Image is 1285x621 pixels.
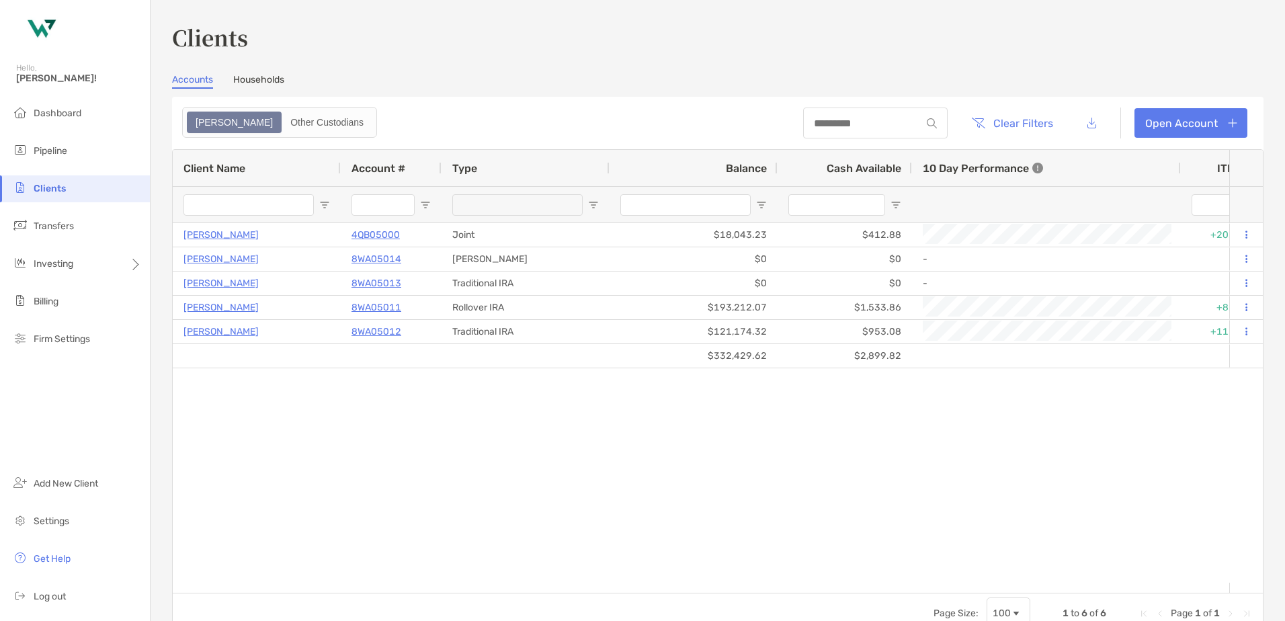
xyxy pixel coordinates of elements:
[1100,608,1106,619] span: 6
[778,223,912,247] div: $412.88
[233,74,284,89] a: Households
[1181,320,1261,343] div: +11.00%
[351,162,405,175] span: Account #
[12,330,28,346] img: firm-settings icon
[788,194,885,216] input: Cash Available Filter Input
[1181,296,1261,319] div: +8.38%
[1063,608,1069,619] span: 1
[1181,247,1261,271] div: 0%
[1181,272,1261,295] div: 0%
[827,162,901,175] span: Cash Available
[12,512,28,528] img: settings icon
[183,299,259,316] a: [PERSON_NAME]
[34,591,66,602] span: Log out
[1192,194,1235,216] input: ITD Filter Input
[442,272,610,295] div: Traditional IRA
[442,247,610,271] div: [PERSON_NAME]
[34,108,81,119] span: Dashboard
[34,333,90,345] span: Firm Settings
[588,200,599,210] button: Open Filter Menu
[961,108,1063,138] button: Clear Filters
[319,200,330,210] button: Open Filter Menu
[934,608,979,619] div: Page Size:
[183,275,259,292] a: [PERSON_NAME]
[1155,608,1165,619] div: Previous Page
[351,251,401,267] a: 8WA05014
[610,344,778,368] div: $332,429.62
[1181,223,1261,247] div: +20.28%
[1225,608,1236,619] div: Next Page
[923,272,1170,294] div: -
[1171,608,1193,619] span: Page
[756,200,767,210] button: Open Filter Menu
[1203,608,1212,619] span: of
[12,255,28,271] img: investing icon
[778,272,912,295] div: $0
[778,247,912,271] div: $0
[778,296,912,319] div: $1,533.86
[183,251,259,267] a: [PERSON_NAME]
[620,194,751,216] input: Balance Filter Input
[351,299,401,316] a: 8WA05011
[12,550,28,566] img: get-help icon
[610,247,778,271] div: $0
[442,320,610,343] div: Traditional IRA
[610,320,778,343] div: $121,174.32
[12,179,28,196] img: clients icon
[16,73,142,84] span: [PERSON_NAME]!
[34,296,58,307] span: Billing
[923,248,1170,270] div: -
[927,118,937,128] img: input icon
[1241,608,1252,619] div: Last Page
[34,220,74,232] span: Transfers
[34,553,71,565] span: Get Help
[442,296,610,319] div: Rollover IRA
[778,344,912,368] div: $2,899.82
[351,323,401,340] a: 8WA05012
[12,292,28,308] img: billing icon
[1195,608,1201,619] span: 1
[34,478,98,489] span: Add New Client
[188,113,280,132] div: Zoe
[183,226,259,243] a: [PERSON_NAME]
[610,296,778,319] div: $193,212.07
[923,150,1043,186] div: 10 Day Performance
[1138,608,1149,619] div: First Page
[283,113,371,132] div: Other Custodians
[351,275,401,292] a: 8WA05013
[183,194,314,216] input: Client Name Filter Input
[34,515,69,527] span: Settings
[442,223,610,247] div: Joint
[12,217,28,233] img: transfers icon
[172,22,1263,52] h3: Clients
[1081,608,1087,619] span: 6
[1089,608,1098,619] span: of
[183,323,259,340] a: [PERSON_NAME]
[12,474,28,491] img: add_new_client icon
[34,183,66,194] span: Clients
[351,226,400,243] a: 4QB05000
[993,608,1011,619] div: 100
[172,74,213,89] a: Accounts
[12,104,28,120] img: dashboard icon
[182,107,377,138] div: segmented control
[610,223,778,247] div: $18,043.23
[183,162,245,175] span: Client Name
[420,200,431,210] button: Open Filter Menu
[1071,608,1079,619] span: to
[34,145,67,157] span: Pipeline
[778,320,912,343] div: $953.08
[610,272,778,295] div: $0
[16,5,65,54] img: Zoe Logo
[1217,162,1251,175] div: ITD
[890,200,901,210] button: Open Filter Menu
